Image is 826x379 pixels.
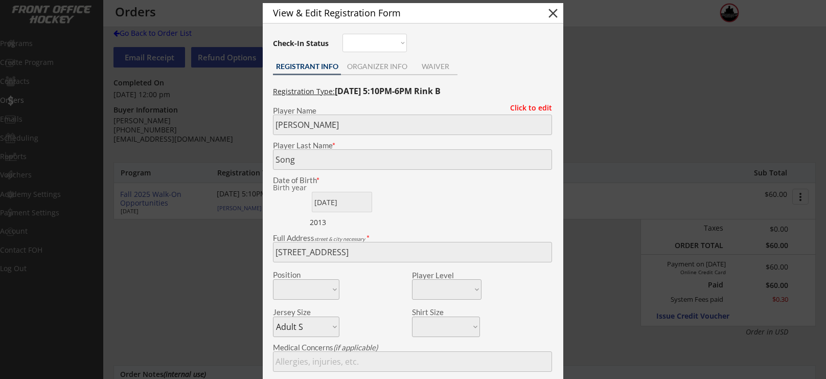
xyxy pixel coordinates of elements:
[341,63,413,70] div: ORGANIZER INFO
[545,6,561,21] button: close
[273,63,341,70] div: REGISTRANT INFO
[273,351,552,372] input: Allergies, injuries, etc.
[412,272,481,279] div: Player Level
[273,308,326,316] div: Jersey Size
[502,104,552,112] div: Click to edit
[413,63,457,70] div: WAIVER
[273,271,326,279] div: Position
[273,40,331,47] div: Check-In Status
[273,8,527,17] div: View & Edit Registration Form
[273,176,339,184] div: Date of Birth
[273,242,552,262] input: Street, City, Province/State
[273,234,552,242] div: Full Address
[273,344,552,351] div: Medical Concerns
[273,142,552,149] div: Player Last Name
[273,86,335,96] u: Registration Type:
[273,107,552,115] div: Player Name
[412,308,465,316] div: Shirt Size
[310,217,374,228] div: 2013
[273,184,337,192] div: We are transitioning the system to collect and store date of birth instead of just birth year to ...
[333,343,378,352] em: (if applicable)
[335,85,441,97] strong: [DATE] 5:10PM-6PM Rink B
[273,184,337,191] div: Birth year
[314,236,365,242] em: street & city necessary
